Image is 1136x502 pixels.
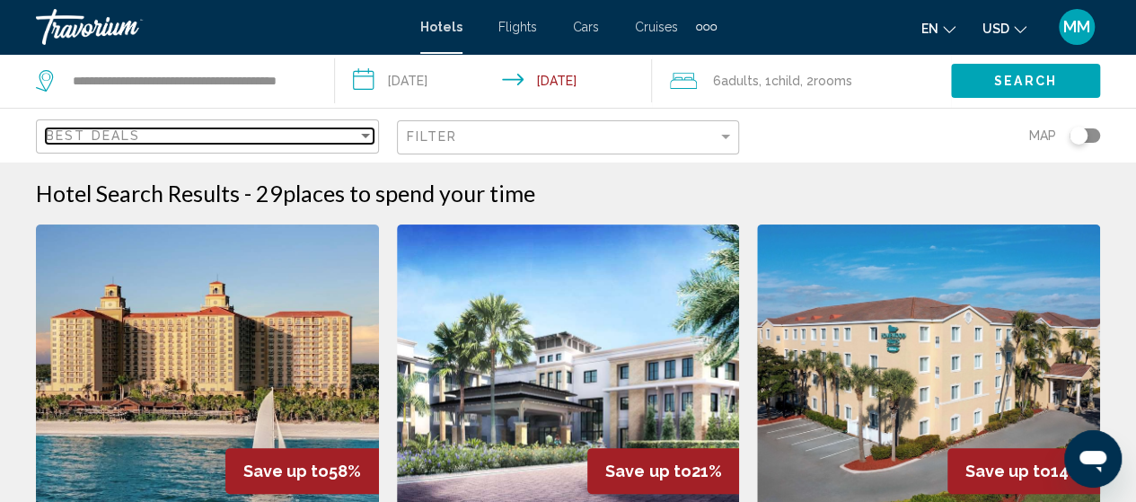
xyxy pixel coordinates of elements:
h2: 29 [256,180,535,207]
span: , 1 [759,68,800,93]
a: Cruises [635,20,678,34]
div: 21% [587,448,739,494]
button: Change currency [982,15,1026,41]
a: Cars [573,20,599,34]
div: 58% [225,448,379,494]
span: USD [982,22,1009,36]
button: Extra navigation items [696,13,717,41]
a: Travorium [36,9,402,45]
span: en [921,22,938,36]
span: places to spend your time [283,180,535,207]
button: Filter [397,119,740,156]
span: rooms [814,74,852,88]
button: User Menu [1053,8,1100,46]
span: Adults [721,74,759,88]
div: 14% [947,448,1100,494]
span: MM [1063,18,1090,36]
iframe: Button to launch messaging window [1064,430,1122,488]
button: Check-in date: Aug 29, 2025 Check-out date: Sep 1, 2025 [335,54,652,108]
span: Save up to [965,462,1051,480]
button: Change language [921,15,955,41]
mat-select: Sort by [46,129,374,145]
span: Save up to [243,462,329,480]
button: Search [951,64,1100,97]
span: Best Deals [46,128,140,143]
span: - [244,180,251,207]
button: Toggle map [1056,128,1100,144]
span: Filter [407,129,458,144]
a: Flights [498,20,537,34]
a: Hotels [420,20,462,34]
span: Map [1029,123,1056,148]
span: Search [994,75,1057,89]
span: 6 [713,68,759,93]
span: Save up to [605,462,691,480]
span: , 2 [800,68,852,93]
button: Travelers: 6 adults, 1 child [652,54,951,108]
h1: Hotel Search Results [36,180,240,207]
span: Child [771,74,800,88]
